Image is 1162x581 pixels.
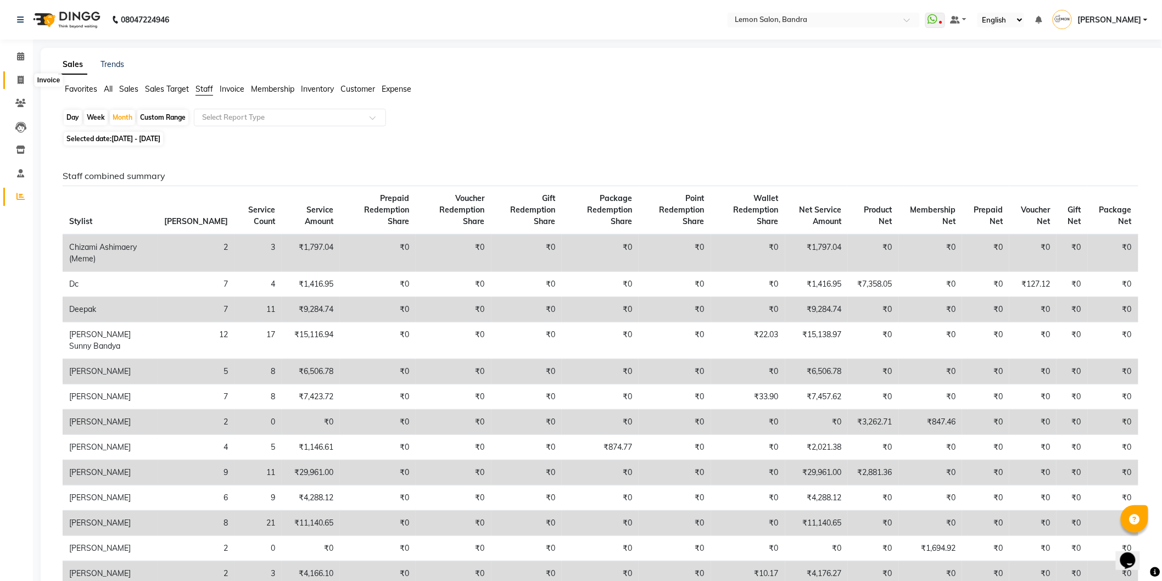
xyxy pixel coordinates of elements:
td: ₹0 [491,322,562,359]
td: ₹0 [711,272,785,297]
td: 3 [234,234,282,272]
td: ₹0 [848,359,898,384]
td: ₹0 [562,460,639,485]
td: ₹0 [962,410,1009,435]
td: ₹0 [416,359,491,384]
span: Sales Target [145,84,189,94]
span: Invoice [220,84,244,94]
span: Sales [119,84,138,94]
td: [PERSON_NAME] Sunny Bandya [63,322,158,359]
td: ₹0 [962,272,1009,297]
td: ₹0 [899,384,963,410]
td: ₹0 [962,435,1009,460]
span: Customer [340,84,375,94]
td: ₹0 [962,359,1009,384]
td: 8 [234,359,282,384]
td: ₹0 [1009,322,1057,359]
td: ₹0 [416,384,491,410]
td: ₹0 [562,322,639,359]
img: Samira Khan [1053,10,1072,29]
td: ₹0 [1009,234,1057,272]
td: ₹1,797.04 [785,234,848,272]
td: ₹0 [1009,359,1057,384]
td: ₹0 [711,485,785,511]
span: Gift Redemption Share [510,193,555,226]
td: ₹0 [1057,536,1088,561]
td: [PERSON_NAME] [63,485,158,511]
td: ₹0 [1009,384,1057,410]
td: 2 [158,536,234,561]
td: ₹29,961.00 [282,460,340,485]
td: ₹0 [899,297,963,322]
td: ₹0 [416,272,491,297]
td: ₹0 [1088,460,1138,485]
td: ₹0 [282,410,340,435]
td: 12 [158,322,234,359]
td: ₹0 [848,511,898,536]
td: ₹0 [639,460,711,485]
td: ₹0 [340,511,416,536]
span: Selected date: [64,132,163,146]
div: Day [64,110,82,125]
td: ₹0 [340,297,416,322]
td: ₹11,140.65 [282,511,340,536]
img: logo [28,4,103,35]
td: ₹0 [899,485,963,511]
span: Net Service Amount [799,205,841,226]
td: 11 [234,460,282,485]
span: All [104,84,113,94]
td: ₹0 [785,536,848,561]
td: ₹0 [711,511,785,536]
td: ₹2,021.38 [785,435,848,460]
td: ₹0 [639,536,711,561]
td: ₹0 [491,272,562,297]
span: [DATE] - [DATE] [111,135,160,143]
td: ₹0 [1057,511,1088,536]
td: ₹0 [491,359,562,384]
span: Product Net [864,205,892,226]
td: ₹0 [340,485,416,511]
td: ₹1,797.04 [282,234,340,272]
td: ₹0 [1088,359,1138,384]
td: ₹15,116.94 [282,322,340,359]
td: ₹0 [899,322,963,359]
td: ₹0 [491,460,562,485]
td: ₹9,284.74 [785,297,848,322]
td: ₹0 [711,359,785,384]
td: ₹15,138.97 [785,322,848,359]
td: ₹0 [1009,511,1057,536]
td: ₹0 [1009,460,1057,485]
td: ₹7,457.62 [785,384,848,410]
td: ₹0 [1088,234,1138,272]
div: Week [84,110,108,125]
td: ₹0 [1057,234,1088,272]
td: ₹7,423.72 [282,384,340,410]
td: ₹0 [282,536,340,561]
td: ₹9,284.74 [282,297,340,322]
a: Trends [100,59,124,69]
td: ₹0 [639,435,711,460]
td: ₹0 [1057,272,1088,297]
td: 4 [158,435,234,460]
td: ₹6,506.78 [282,359,340,384]
td: ₹0 [1088,511,1138,536]
td: ₹0 [562,536,639,561]
td: ₹0 [340,460,416,485]
td: ₹0 [899,359,963,384]
td: ₹0 [562,272,639,297]
td: ₹0 [1057,410,1088,435]
td: ₹0 [899,272,963,297]
td: ₹0 [562,297,639,322]
td: ₹0 [1088,410,1138,435]
td: 2 [158,234,234,272]
td: ₹0 [1009,297,1057,322]
td: ₹0 [1088,322,1138,359]
td: ₹0 [416,460,491,485]
td: ₹0 [1088,435,1138,460]
span: Staff [195,84,213,94]
td: ₹0 [416,322,491,359]
td: ₹0 [639,359,711,384]
td: ₹0 [962,297,1009,322]
td: ₹0 [785,410,848,435]
td: ₹0 [491,297,562,322]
